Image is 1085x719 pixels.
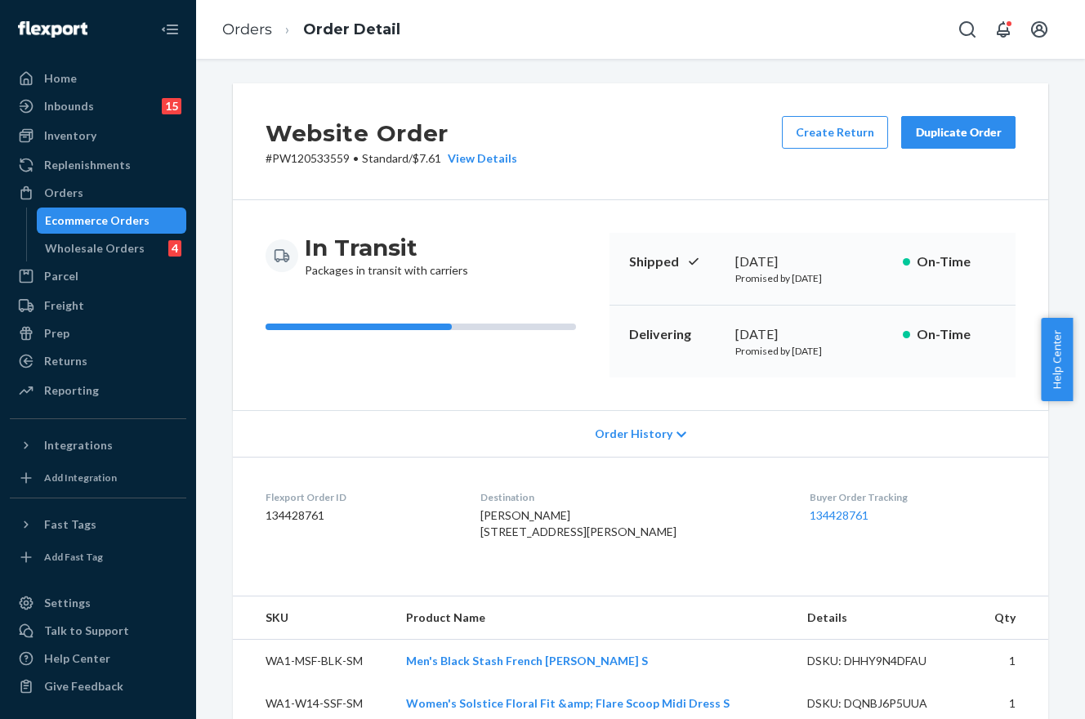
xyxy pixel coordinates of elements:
[44,595,91,611] div: Settings
[44,98,94,114] div: Inbounds
[406,696,730,710] a: Women's Solstice Floral Fit &amp; Flare Scoop Midi Dress S
[810,490,1016,504] dt: Buyer Order Tracking
[362,151,409,165] span: Standard
[209,6,413,54] ol: breadcrumbs
[595,426,672,442] span: Order History
[10,673,186,699] button: Give Feedback
[951,13,984,46] button: Open Search Box
[44,437,113,453] div: Integrations
[901,116,1016,149] button: Duplicate Order
[10,293,186,319] a: Freight
[44,325,69,342] div: Prep
[981,670,1069,711] iframe: Opens a widget where you can chat to one of our agents
[735,252,890,271] div: [DATE]
[441,150,517,167] button: View Details
[233,596,393,640] th: SKU
[10,93,186,119] a: Inbounds15
[266,507,454,524] dd: 134428761
[1023,13,1056,46] button: Open account menu
[10,645,186,672] a: Help Center
[480,490,784,504] dt: Destination
[10,544,186,570] a: Add Fast Tag
[1041,318,1073,401] button: Help Center
[44,550,103,564] div: Add Fast Tag
[305,233,468,262] h3: In Transit
[44,157,131,173] div: Replenishments
[735,325,890,344] div: [DATE]
[10,123,186,149] a: Inventory
[44,678,123,694] div: Give Feedback
[168,240,181,257] div: 4
[44,297,84,314] div: Freight
[44,650,110,667] div: Help Center
[807,653,961,669] div: DSKU: DHHY9N4DFAU
[10,511,186,538] button: Fast Tags
[406,654,648,668] a: Men's Black Stash French [PERSON_NAME] S
[37,235,187,261] a: Wholesale Orders4
[794,596,974,640] th: Details
[629,252,722,271] p: Shipped
[10,348,186,374] a: Returns
[44,70,77,87] div: Home
[45,240,145,257] div: Wholesale Orders
[10,320,186,346] a: Prep
[353,151,359,165] span: •
[266,490,454,504] dt: Flexport Order ID
[10,180,186,206] a: Orders
[393,596,794,640] th: Product Name
[735,271,890,285] p: Promised by [DATE]
[44,516,96,533] div: Fast Tags
[44,185,83,201] div: Orders
[44,471,117,485] div: Add Integration
[44,382,99,399] div: Reporting
[917,252,996,271] p: On-Time
[810,508,868,522] a: 134428761
[782,116,888,149] button: Create Return
[735,344,890,358] p: Promised by [DATE]
[44,127,96,144] div: Inventory
[266,116,517,150] h2: Website Order
[305,233,468,279] div: Packages in transit with carriers
[973,640,1048,683] td: 1
[480,508,676,538] span: [PERSON_NAME] [STREET_ADDRESS][PERSON_NAME]
[44,353,87,369] div: Returns
[10,618,186,644] button: Talk to Support
[45,212,150,229] div: Ecommerce Orders
[10,432,186,458] button: Integrations
[162,98,181,114] div: 15
[10,465,186,491] a: Add Integration
[10,263,186,289] a: Parcel
[44,268,78,284] div: Parcel
[915,124,1002,141] div: Duplicate Order
[10,377,186,404] a: Reporting
[154,13,186,46] button: Close Navigation
[18,21,87,38] img: Flexport logo
[10,65,186,92] a: Home
[44,623,129,639] div: Talk to Support
[37,208,187,234] a: Ecommerce Orders
[266,150,517,167] p: # PW120533559 / $7.61
[222,20,272,38] a: Orders
[303,20,400,38] a: Order Detail
[973,596,1048,640] th: Qty
[917,325,996,344] p: On-Time
[233,640,393,683] td: WA1-MSF-BLK-SM
[629,325,722,344] p: Delivering
[10,152,186,178] a: Replenishments
[807,695,961,712] div: DSKU: DQNBJ6P5UUA
[10,590,186,616] a: Settings
[987,13,1020,46] button: Open notifications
